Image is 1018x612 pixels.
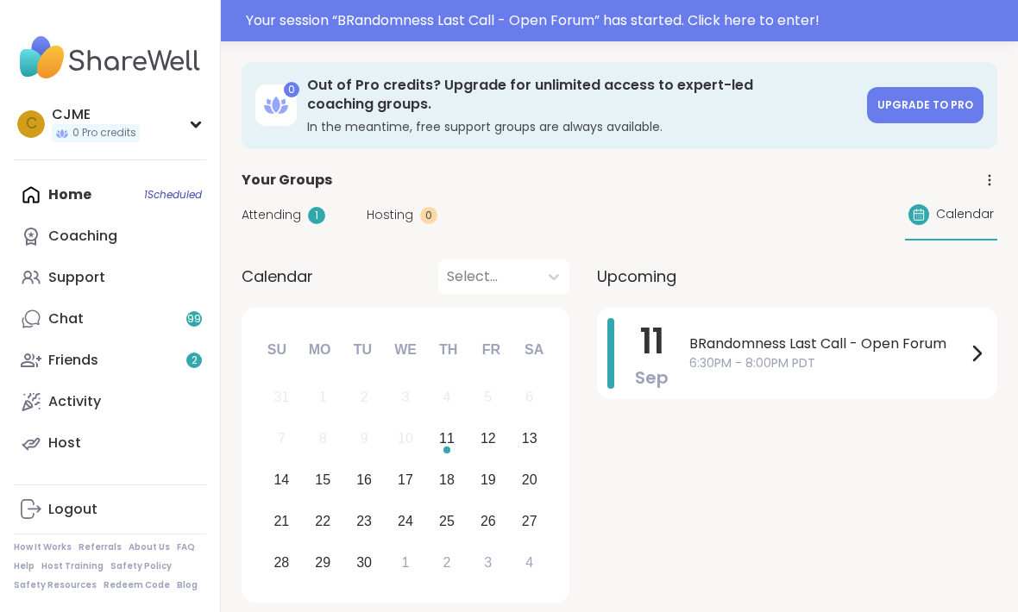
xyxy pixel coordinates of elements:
[14,489,206,530] a: Logout
[469,420,506,457] div: Choose Friday, September 12th, 2025
[263,503,300,540] div: Choose Sunday, September 21st, 2025
[481,468,496,491] div: 19
[242,265,313,288] span: Calendar
[511,544,548,581] div: Choose Saturday, October 4th, 2025
[315,468,330,491] div: 15
[346,461,383,498] div: Choose Tuesday, September 16th, 2025
[439,509,455,533] div: 25
[278,427,286,450] div: 7
[386,330,424,368] div: We
[308,207,325,224] div: 1
[48,392,101,411] div: Activity
[367,206,413,224] span: Hosting
[305,503,342,540] div: Choose Monday, September 22nd, 2025
[300,330,338,368] div: Mo
[307,76,857,115] h3: Out of Pro credits? Upgrade for unlimited access to expert-led coaching groups.
[429,379,466,416] div: Not available Thursday, September 4th, 2025
[129,541,170,553] a: About Us
[14,579,97,591] a: Safety Resources
[936,205,994,223] span: Calendar
[398,427,413,450] div: 10
[14,560,35,572] a: Help
[420,207,437,224] div: 0
[402,385,410,409] div: 3
[26,113,37,135] span: C
[343,330,381,368] div: Tu
[72,126,136,141] span: 0 Pro credits
[305,420,342,457] div: Not available Monday, September 8th, 2025
[356,551,372,574] div: 30
[402,551,410,574] div: 1
[361,427,368,450] div: 9
[177,541,195,553] a: FAQ
[398,509,413,533] div: 24
[511,379,548,416] div: Not available Saturday, September 6th, 2025
[430,330,468,368] div: Th
[346,379,383,416] div: Not available Tuesday, September 2nd, 2025
[469,544,506,581] div: Choose Friday, October 3rd, 2025
[361,385,368,409] div: 2
[273,385,289,409] div: 31
[315,509,330,533] div: 22
[439,427,455,450] div: 11
[511,420,548,457] div: Choose Saturday, September 13th, 2025
[48,434,81,453] div: Host
[443,551,450,574] div: 2
[522,509,537,533] div: 27
[472,330,510,368] div: Fr
[469,461,506,498] div: Choose Friday, September 19th, 2025
[356,509,372,533] div: 23
[319,427,327,450] div: 8
[387,420,424,457] div: Not available Wednesday, September 10th, 2025
[439,468,455,491] div: 18
[242,170,332,190] span: Your Groups
[14,28,206,88] img: ShareWell Nav Logo
[246,10,1008,31] div: Your session “ BRandomness Last Call - Open Forum ” has started. Click here to enter!
[273,551,289,574] div: 28
[192,353,198,368] span: 2
[429,420,466,457] div: Choose Thursday, September 11th, 2025
[387,461,424,498] div: Choose Wednesday, September 17th, 2025
[689,334,966,354] span: BRandomness Last Call - Open Forum
[258,330,296,368] div: Su
[597,265,676,288] span: Upcoming
[242,206,301,224] span: Attending
[640,317,664,365] span: 11
[305,544,342,581] div: Choose Monday, September 29th, 2025
[307,118,857,135] h3: In the meantime, free support groups are always available.
[104,579,170,591] a: Redeem Code
[14,340,206,381] a: Friends2
[635,365,669,390] span: Sep
[110,560,172,572] a: Safety Policy
[48,309,84,328] div: Chat
[511,503,548,540] div: Choose Saturday, September 27th, 2025
[305,461,342,498] div: Choose Monday, September 15th, 2025
[48,227,117,246] div: Coaching
[319,385,327,409] div: 1
[469,379,506,416] div: Not available Friday, September 5th, 2025
[877,97,973,112] span: Upgrade to Pro
[525,551,533,574] div: 4
[484,385,492,409] div: 5
[387,379,424,416] div: Not available Wednesday, September 3rd, 2025
[356,468,372,491] div: 16
[273,509,289,533] div: 21
[14,215,206,257] a: Coaching
[263,544,300,581] div: Choose Sunday, September 28th, 2025
[867,87,983,123] a: Upgrade to Pro
[273,468,289,491] div: 14
[484,551,492,574] div: 3
[14,422,206,464] a: Host
[79,541,122,553] a: Referrals
[48,500,97,519] div: Logout
[522,468,537,491] div: 20
[398,468,413,491] div: 17
[522,427,537,450] div: 13
[48,351,98,370] div: Friends
[346,503,383,540] div: Choose Tuesday, September 23rd, 2025
[469,503,506,540] div: Choose Friday, September 26th, 2025
[387,544,424,581] div: Choose Wednesday, October 1st, 2025
[14,381,206,422] a: Activity
[481,427,496,450] div: 12
[14,541,72,553] a: How It Works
